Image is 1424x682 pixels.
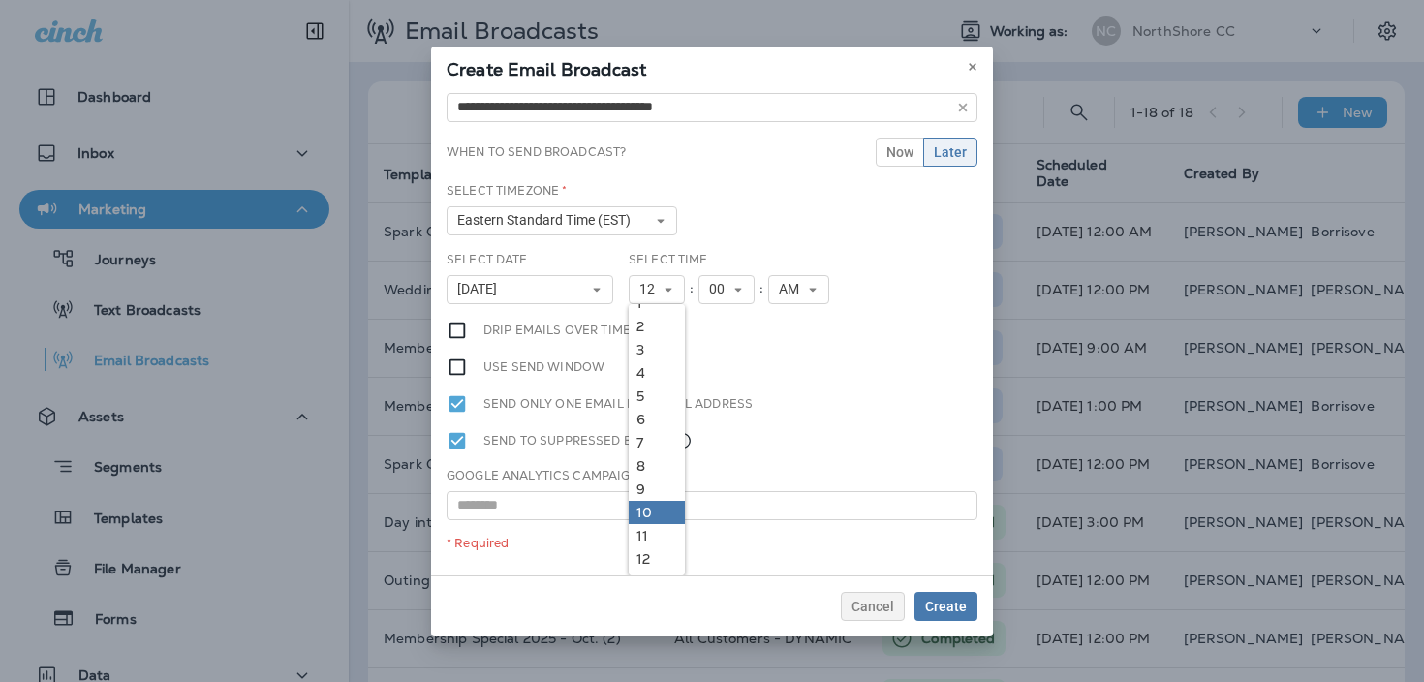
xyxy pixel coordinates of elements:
a: 8 [629,454,685,478]
button: 00 [698,275,755,304]
label: Send only one email per email address [483,393,753,415]
button: [DATE] [447,275,613,304]
label: Send to suppressed emails. [483,430,693,451]
span: AM [779,281,807,297]
button: Later [923,138,977,167]
button: Eastern Standard Time (EST) [447,206,677,235]
a: 11 [629,524,685,547]
span: 00 [709,281,732,297]
button: 12 [629,275,685,304]
a: 12 [629,547,685,571]
div: : [755,275,768,304]
label: Select Time [629,252,708,267]
div: : [685,275,698,304]
a: 10 [629,501,685,524]
a: 3 [629,338,685,361]
span: Now [886,145,913,159]
label: When to send broadcast? [447,144,626,160]
span: Eastern Standard Time (EST) [457,212,638,229]
button: Now [876,138,924,167]
div: * Required [447,536,977,551]
a: 5 [629,385,685,408]
label: Select Date [447,252,528,267]
span: Cancel [851,600,894,613]
button: AM [768,275,829,304]
a: 2 [629,315,685,338]
span: [DATE] [457,281,505,297]
label: Drip emails over time [483,320,631,341]
a: 7 [629,431,685,454]
a: 9 [629,478,685,501]
span: Create [925,600,967,613]
label: Select Timezone [447,183,567,199]
span: Later [934,145,967,159]
button: Create [914,592,977,621]
a: 4 [629,361,685,385]
a: 6 [629,408,685,431]
span: 12 [639,281,663,297]
label: Use send window [483,356,604,378]
button: Cancel [841,592,905,621]
div: Create Email Broadcast [431,46,993,87]
label: Google Analytics Campaign Title [447,468,674,483]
